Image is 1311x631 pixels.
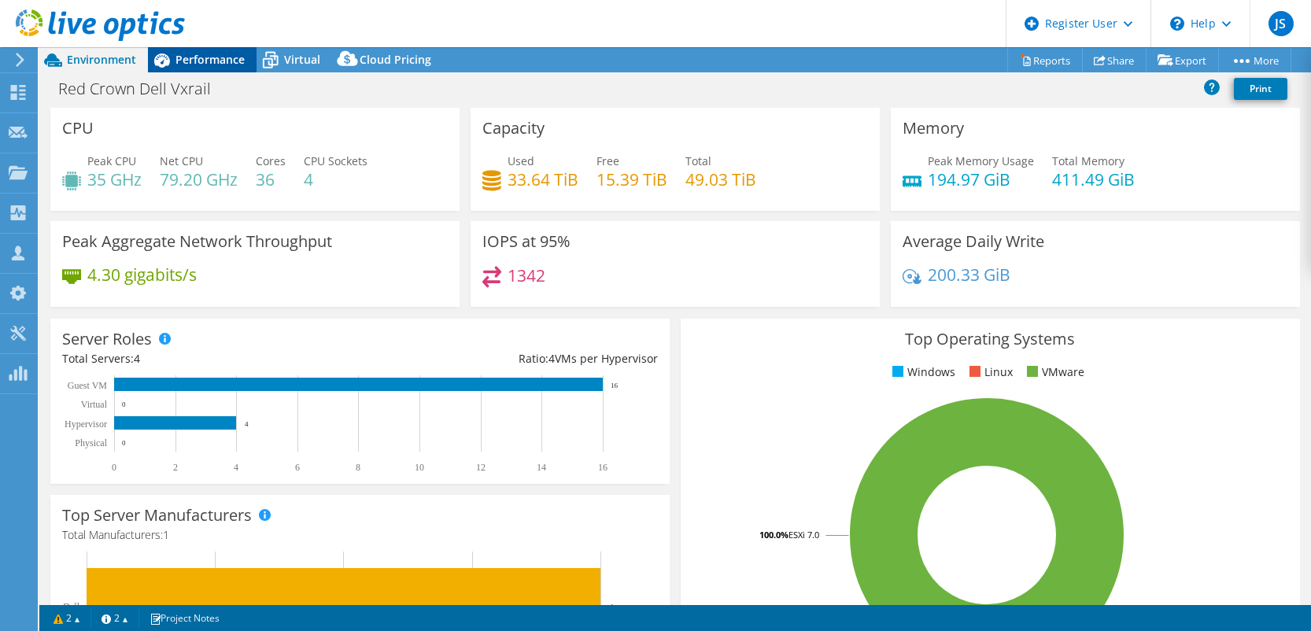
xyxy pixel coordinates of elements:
h4: 411.49 GiB [1052,171,1135,188]
span: Environment [67,52,136,67]
svg: \n [1170,17,1184,31]
a: 2 [42,608,91,628]
h4: 49.03 TiB [685,171,756,188]
h3: Top Operating Systems [692,330,1288,348]
div: Ratio: VMs per Hypervisor [360,350,657,367]
span: CPU Sockets [304,153,367,168]
span: 4 [548,351,555,366]
span: Net CPU [160,153,203,168]
h3: IOPS at 95% [482,233,571,250]
span: Free [596,153,619,168]
text: Guest VM [68,380,107,391]
text: 10 [415,462,424,473]
h3: Capacity [482,120,545,137]
h4: 4.30 gigabits/s [87,266,197,283]
h4: 1342 [508,267,545,284]
a: More [1218,48,1291,72]
span: JS [1269,11,1294,36]
a: Print [1234,78,1287,100]
span: Total Memory [1052,153,1125,168]
text: 0 [122,400,126,408]
a: Reports [1007,48,1083,72]
h4: 79.20 GHz [160,171,238,188]
div: Total Servers: [62,350,360,367]
a: Export [1146,48,1219,72]
text: 14 [537,462,546,473]
text: Virtual [81,399,108,410]
text: 6 [295,462,300,473]
span: Cloud Pricing [360,52,431,67]
span: Used [508,153,534,168]
h4: Total Manufacturers: [62,526,658,544]
text: Physical [75,437,107,448]
span: Virtual [284,52,320,67]
text: 2 [173,462,178,473]
a: Share [1082,48,1147,72]
li: Linux [966,363,1013,381]
h4: 200.33 GiB [928,266,1010,283]
span: Peak Memory Usage [928,153,1034,168]
span: Total [685,153,711,168]
text: 16 [598,462,607,473]
h4: 35 GHz [87,171,142,188]
text: 8 [356,462,360,473]
tspan: ESXi 7.0 [788,529,819,541]
text: Hypervisor [65,419,107,430]
text: 0 [112,462,116,473]
span: Performance [175,52,245,67]
text: 16 [611,382,619,389]
text: 0 [122,439,126,447]
h3: Memory [903,120,964,137]
h4: 4 [304,171,367,188]
span: Peak CPU [87,153,136,168]
h4: 194.97 GiB [928,171,1034,188]
span: 1 [163,527,169,542]
h4: 15.39 TiB [596,171,667,188]
h3: Peak Aggregate Network Throughput [62,233,332,250]
h3: CPU [62,120,94,137]
h1: Red Crown Dell Vxrail [51,80,235,98]
h4: 33.64 TiB [508,171,578,188]
span: 4 [134,351,140,366]
text: 12 [476,462,486,473]
tspan: 100.0% [759,529,788,541]
a: Project Notes [138,608,231,628]
h4: 36 [256,171,286,188]
a: 2 [90,608,139,628]
h3: Average Daily Write [903,233,1044,250]
h3: Server Roles [62,330,152,348]
text: 4 [234,462,238,473]
h3: Top Server Manufacturers [62,507,252,524]
text: 4 [609,602,614,611]
text: 4 [245,420,249,428]
text: Dell [63,601,79,612]
li: Windows [888,363,955,381]
span: Cores [256,153,286,168]
li: VMware [1023,363,1084,381]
